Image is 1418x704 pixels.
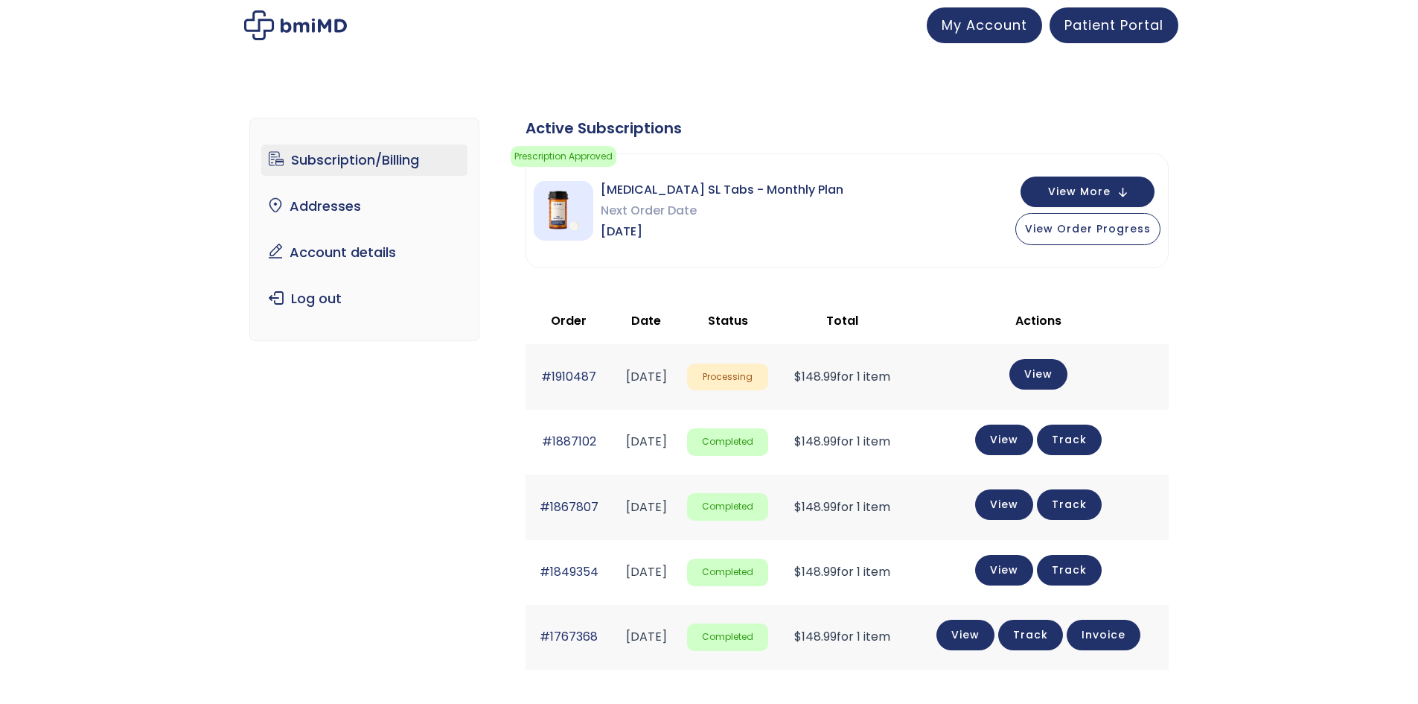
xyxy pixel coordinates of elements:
[1009,359,1067,390] a: View
[942,16,1027,34] span: My Account
[1021,177,1154,207] button: View More
[541,368,596,385] a: #1910487
[626,498,667,516] time: [DATE]
[1037,425,1102,455] a: Track
[687,624,769,651] span: Completed
[261,145,467,176] a: Subscription/Billing
[687,559,769,586] span: Completed
[776,475,907,539] td: for 1 item
[927,7,1042,43] a: My Account
[794,628,837,645] span: 148.99
[975,555,1033,586] a: View
[794,498,837,516] span: 148.99
[776,410,907,475] td: for 1 item
[975,489,1033,520] a: View
[936,620,994,650] a: View
[687,428,769,456] span: Completed
[244,10,347,40] img: My account
[687,364,769,391] span: Processing
[626,368,667,385] time: [DATE]
[776,605,907,670] td: for 1 item
[1015,213,1160,245] button: View Order Progress
[551,312,587,329] span: Order
[511,146,616,167] span: Prescription Approved
[794,628,802,645] span: $
[794,433,837,450] span: 148.99
[542,433,596,450] a: #1887102
[1015,312,1061,329] span: Actions
[601,200,843,221] span: Next Order Date
[626,628,667,645] time: [DATE]
[261,283,467,314] a: Log out
[540,628,598,645] a: #1767368
[631,312,661,329] span: Date
[526,118,1169,139] div: Active Subscriptions
[626,563,667,580] time: [DATE]
[1064,16,1163,34] span: Patient Portal
[794,368,837,385] span: 148.99
[794,498,802,516] span: $
[540,498,598,516] a: #1867807
[601,221,843,242] span: [DATE]
[708,312,748,329] span: Status
[687,493,769,521] span: Completed
[794,433,802,450] span: $
[1067,620,1140,650] a: Invoice
[975,425,1033,455] a: View
[626,433,667,450] time: [DATE]
[794,563,802,580] span: $
[1037,555,1102,586] a: Track
[1025,221,1151,236] span: View Order Progress
[794,368,802,385] span: $
[261,237,467,268] a: Account details
[540,563,598,580] a: #1849354
[1037,489,1102,520] a: Track
[261,191,467,222] a: Addresses
[1050,7,1178,43] a: Patient Portal
[249,118,479,341] nav: Account pages
[998,620,1063,650] a: Track
[776,540,907,605] td: for 1 item
[794,563,837,580] span: 148.99
[1048,187,1111,197] span: View More
[826,312,858,329] span: Total
[601,180,843,200] span: [MEDICAL_DATA] SL Tabs - Monthly Plan
[776,344,907,409] td: for 1 item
